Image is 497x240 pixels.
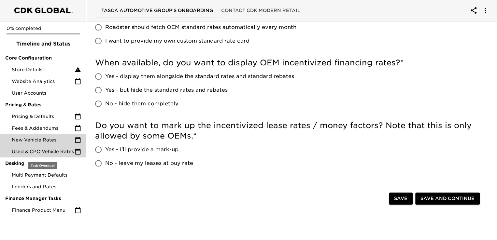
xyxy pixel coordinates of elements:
button: Save [389,193,413,205]
span: Pricing & Rates [5,101,81,108]
span: Store Details [12,66,75,73]
span: Website Analytics [12,78,75,85]
span: Yes - display them alongside the standard rates and standard rebates [105,73,294,80]
span: Yes - but hide the standard rates and rebates [105,86,228,94]
span: I want to provide my own custom standard rate card [105,37,249,45]
span: Finance Manager Tasks [5,195,81,202]
span: Multi Payment Defaults [12,172,81,178]
span: Finance Product Menu [12,207,75,213]
p: 0% completed [7,25,80,32]
span: Desking [5,160,81,167]
span: Lenders and Rates [12,183,81,190]
h5: Do you want to mark up the incentivized lease rates / money factors? Note that this is only allow... [95,120,482,141]
span: Core Configuration [5,55,81,61]
button: Save and Continue [415,193,480,205]
span: Tasca Automotive Group's Onboarding [101,7,213,15]
span: Save and Continue [420,194,475,203]
span: Timeline and Status [5,40,81,48]
span: Pricing & Defaults [12,113,75,120]
span: No - hide them completely [105,100,178,108]
span: Roadster should fetch OEM standard rates automatically every month [105,23,296,31]
span: New Vehicle Rates [12,137,75,143]
span: No - leave my leases at buy rate [105,159,193,167]
button: account of current user [466,3,481,18]
span: Yes - I'll provide a mark-up [105,146,178,153]
h5: When available, do you want to display OEM incentivized financing rates? [95,58,482,68]
span: Contact CDK Modern Retail [221,7,300,15]
span: Fees & Addendums [12,125,75,131]
span: Used & CPO Vehicle Rates [12,148,75,155]
button: account of current user [477,3,493,18]
span: Save [394,194,407,203]
span: User Accounts [12,90,81,96]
